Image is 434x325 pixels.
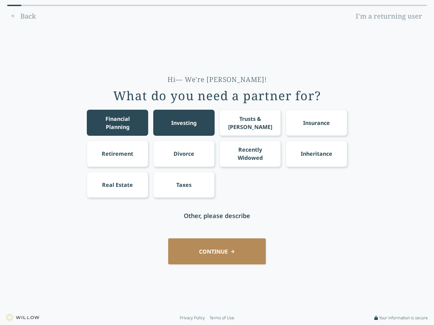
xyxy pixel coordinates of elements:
[226,115,275,131] div: Trusts & [PERSON_NAME]
[303,119,330,127] div: Insurance
[113,89,321,103] div: What do you need a partner for?
[379,315,428,321] span: Your information is secure
[210,315,234,321] a: Terms of Use
[167,75,267,84] div: Hi— We're [PERSON_NAME]!
[184,211,250,220] div: Other, please describe
[102,150,133,158] div: Retirement
[180,315,205,321] a: Privacy Policy
[93,115,142,131] div: Financial Planning
[7,5,21,6] div: 0% complete
[171,119,197,127] div: Investing
[6,314,39,321] img: Willow logo
[301,150,332,158] div: Inheritance
[176,181,192,189] div: Taxes
[174,150,194,158] div: Divorce
[168,238,266,264] button: CONTINUE
[351,11,427,22] a: I'm a returning user
[226,146,275,162] div: Recently Widowed
[102,181,133,189] div: Real Estate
